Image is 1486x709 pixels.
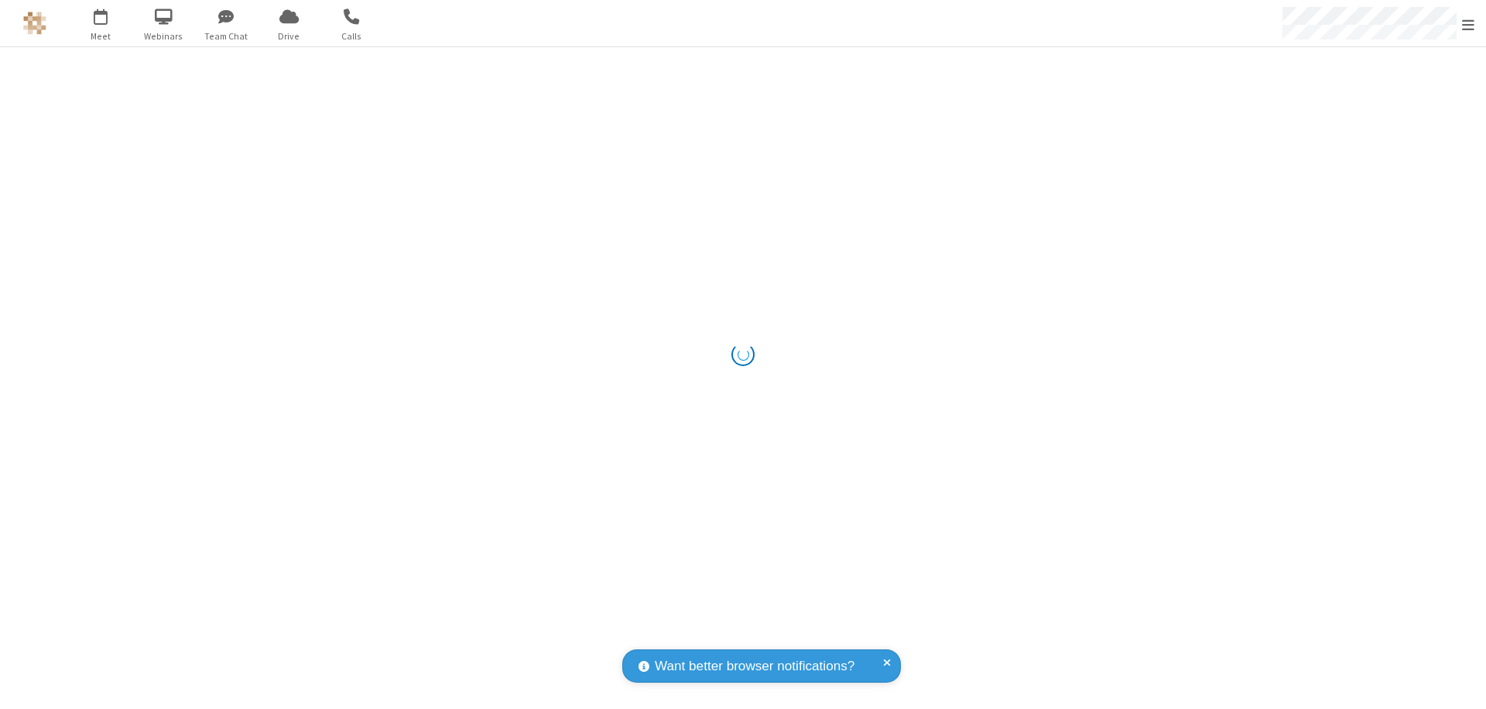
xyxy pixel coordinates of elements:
[135,29,193,43] span: Webinars
[197,29,255,43] span: Team Chat
[655,656,854,676] span: Want better browser notifications?
[323,29,381,43] span: Calls
[23,12,46,35] img: QA Selenium DO NOT DELETE OR CHANGE
[72,29,130,43] span: Meet
[260,29,318,43] span: Drive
